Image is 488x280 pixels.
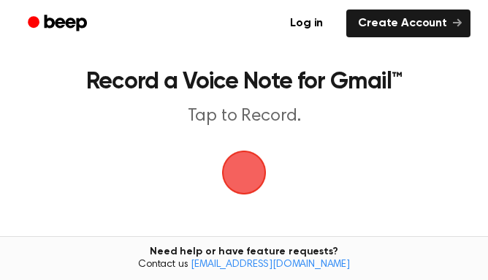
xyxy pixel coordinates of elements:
[275,7,338,40] a: Log in
[18,10,100,38] a: Beep
[222,151,266,194] img: Beep Logo
[9,259,479,272] span: Contact us
[32,70,456,94] h1: Record a Voice Note for Gmail™
[32,105,456,127] p: Tap to Record.
[191,260,350,270] a: [EMAIL_ADDRESS][DOMAIN_NAME]
[346,10,470,37] a: Create Account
